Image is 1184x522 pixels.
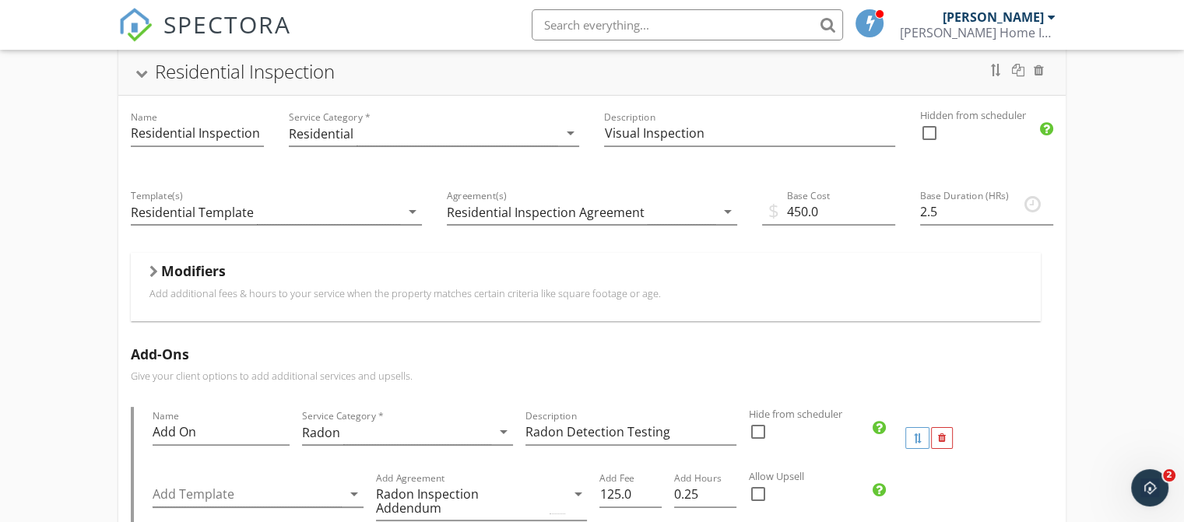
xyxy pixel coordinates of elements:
[163,8,291,40] span: SPECTORA
[118,21,291,54] a: SPECTORA
[900,25,1056,40] div: Reeves Home Inspection. LLC
[494,422,513,441] i: arrow_drop_down
[749,407,1158,422] label: Hide from scheduler
[560,124,579,142] i: arrow_drop_down
[153,419,289,445] input: Name
[155,58,335,84] div: Residential Inspection
[1131,469,1168,506] iframe: Intercom live chat
[118,8,153,42] img: The Best Home Inspection Software - Spectora
[403,202,422,221] i: arrow_drop_down
[943,9,1044,25] div: [PERSON_NAME]
[131,205,254,219] div: Residential Template
[345,485,364,503] i: arrow_drop_down
[131,346,1053,362] h5: Add-Ons
[376,487,546,515] div: Radon Inspection Addendum
[532,9,843,40] input: Search everything...
[1163,469,1175,482] span: 2
[289,127,353,141] div: Residential
[161,263,226,279] h5: Modifiers
[599,482,662,507] input: Add Fee
[131,370,1053,382] p: Give your client options to add additional services and upsells.
[718,202,737,221] i: arrow_drop_down
[762,199,895,225] input: Base Cost
[568,485,587,503] i: arrow_drop_down
[447,205,645,219] div: Residential Inspection Agreement
[525,419,736,445] input: Description
[302,426,340,440] div: Radon
[131,121,264,146] input: Name
[149,287,1022,300] p: Add additional fees & hours to your service when the property matches certain criteria like squar...
[920,199,1053,225] input: Base Duration (HRs)
[604,121,895,146] input: Description
[749,469,1158,484] label: Allow Upsell
[674,482,736,507] input: Add Hours
[768,197,779,225] span: $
